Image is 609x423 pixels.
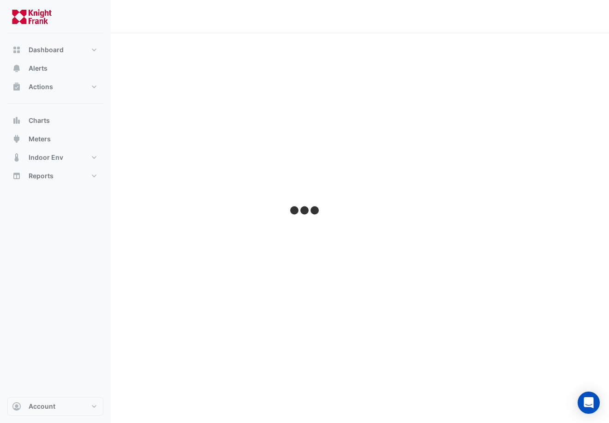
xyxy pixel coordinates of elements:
app-icon: Alerts [12,64,21,73]
button: Indoor Env [7,148,103,167]
span: Indoor Env [29,153,63,162]
span: Account [29,402,55,411]
app-icon: Charts [12,116,21,125]
span: Meters [29,134,51,144]
span: Charts [29,116,50,125]
app-icon: Indoor Env [12,153,21,162]
app-icon: Actions [12,82,21,91]
span: Dashboard [29,45,64,54]
img: Company Logo [11,7,53,26]
span: Reports [29,171,54,181]
button: Account [7,397,103,416]
span: Actions [29,82,53,91]
div: Open Intercom Messenger [578,392,600,414]
button: Dashboard [7,41,103,59]
button: Alerts [7,59,103,78]
app-icon: Dashboard [12,45,21,54]
button: Reports [7,167,103,185]
app-icon: Meters [12,134,21,144]
span: Alerts [29,64,48,73]
app-icon: Reports [12,171,21,181]
button: Meters [7,130,103,148]
button: Actions [7,78,103,96]
button: Charts [7,111,103,130]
